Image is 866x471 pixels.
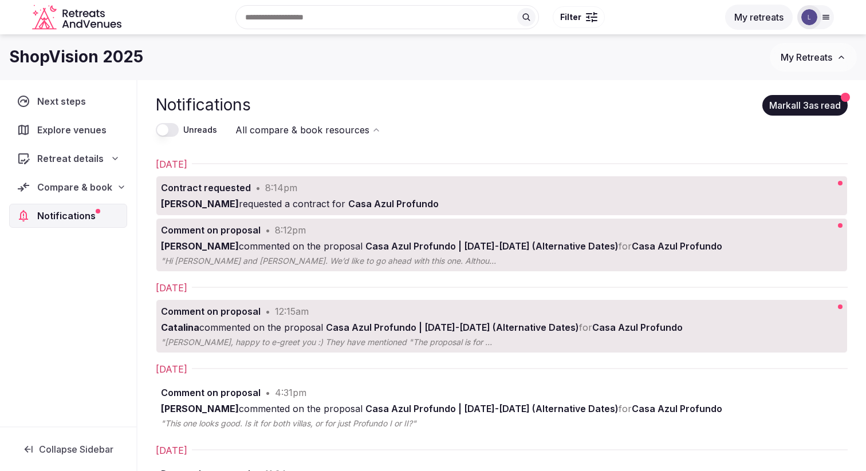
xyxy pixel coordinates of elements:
span: Casa Azul Profundo [592,322,683,333]
span: Casa Azul Profundo | [DATE]-[DATE] (Alternative Dates) [326,322,579,333]
span: Retreat details [37,152,104,165]
span: Compare & book [37,180,112,194]
div: Comment on proposal [161,304,261,318]
span: Next steps [37,94,90,108]
button: Collapse Sidebar [9,437,127,462]
a: Comment on proposal•4:31pm[PERSON_NAME]commented on the proposal Casa Azul Profundo | [DATE]-[DAT... [156,381,847,434]
div: Comment on proposal [161,223,261,237]
span: Casa Azul Profundo [632,403,722,414]
a: Visit the homepage [32,5,124,30]
div: "[PERSON_NAME], happy to e-greet you :) They have mentioned "The proposal is for Casa Azul Profun... [161,337,496,348]
strong: [PERSON_NAME] [161,198,239,209]
button: My retreats [725,5,793,30]
h2: [DATE] [156,444,187,457]
div: • [255,181,261,195]
div: Contract requested [161,181,251,195]
span: Explore venues [37,123,111,137]
h2: [DATE] [156,362,187,376]
span: for [619,240,632,252]
a: My retreats [725,11,793,23]
div: commented on the proposal [161,239,769,253]
img: Luke Fujii [801,9,817,25]
div: requested a contract for [161,197,769,211]
span: Notifications [37,209,100,223]
span: Casa Azul Profundo [348,198,439,209]
label: Unreads [183,124,217,136]
div: 8:14pm [265,181,297,195]
div: Comment on proposal [161,386,261,399]
a: Notifications [9,204,127,228]
span: for [579,322,592,333]
button: Markall 3as read [762,95,848,116]
h2: [DATE] [156,157,187,171]
span: Casa Azul Profundo | [DATE]-[DATE] (Alternative Dates) [365,403,619,414]
div: 12:15am [275,304,309,318]
h1: Notifications [156,94,251,116]
span: Casa Azul Profundo | [DATE]-[DATE] (Alternative Dates) [365,240,619,252]
div: • [265,223,270,237]
strong: [PERSON_NAME] [161,403,239,414]
button: My Retreats [770,43,857,72]
svg: Retreats and Venues company logo [32,5,124,30]
span: My Retreats [781,52,832,63]
div: • [265,304,270,318]
div: • [265,386,270,399]
div: "This one looks good. Is it for both villas, or for just Profundo I or II?" [161,418,496,429]
a: Contract requested•8:14pm[PERSON_NAME]requested a contract for Casa Azul Profundo [156,176,774,215]
h2: [DATE] [156,281,187,295]
span: Collapse Sidebar [39,444,113,455]
div: 8:12pm [275,223,306,237]
a: Explore venues [9,118,127,142]
span: Casa Azul Profundo [632,240,722,252]
strong: Catalina [161,322,199,333]
div: commented on the proposal [161,320,769,334]
a: Comment on proposal•12:15amCatalinacommented on the proposal Casa Azul Profundo | [DATE]-[DATE] (... [156,300,774,353]
div: commented on the proposal [161,402,843,415]
a: Next steps [9,89,127,113]
h1: ShopVision 2025 [9,46,143,68]
span: for [619,403,632,414]
span: Filter [560,11,581,23]
div: "Hi [PERSON_NAME] and [PERSON_NAME]. We’d like to go ahead with this one. Although we may want to... [161,255,496,267]
button: Filter [553,6,605,28]
strong: [PERSON_NAME] [161,240,239,252]
div: 4:31pm [275,386,306,399]
a: Comment on proposal•8:12pm[PERSON_NAME]commented on the proposal Casa Azul Profundo | [DATE]-[DAT... [156,219,774,271]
